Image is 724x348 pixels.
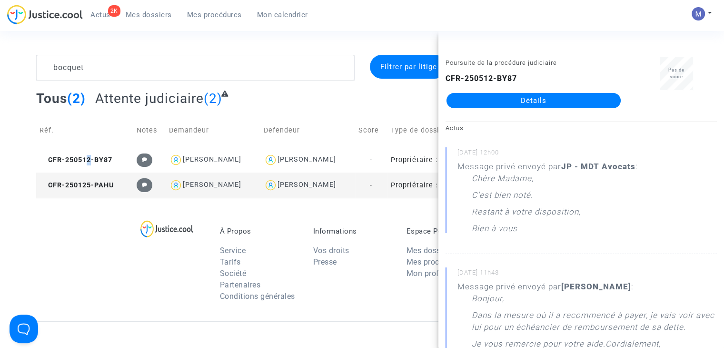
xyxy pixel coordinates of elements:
a: Service [220,246,246,255]
div: [PERSON_NAME] [278,155,336,164]
p: Bonjour, [472,293,504,309]
small: [DATE] 11h43 [457,268,717,281]
small: Actus [446,124,464,132]
td: Type de dossier [387,113,502,147]
p: Informations [313,227,392,235]
p: Bien à vous [472,223,517,239]
span: - [370,181,372,189]
p: Dans la mesure où il a recommencé à payer, je vais voir avec lui pour un échéancier de remboursem... [472,309,717,338]
td: Defendeur [260,113,355,147]
a: Mes procédures [179,8,249,22]
a: Mes dossiers [118,8,179,22]
small: [DATE] 12h00 [457,148,717,161]
a: Partenaires [220,280,261,289]
td: Propriétaire : Loyers impayés/Charges impayées [387,173,502,198]
b: JP - MDT Avocats [561,162,635,171]
td: Score [355,113,387,147]
a: Conditions générales [220,292,295,301]
span: CFR-250512-BY87 [40,156,112,164]
a: Vos droits [313,246,349,255]
span: Tous [36,91,67,106]
div: [PERSON_NAME] [183,181,241,189]
div: [PERSON_NAME] [278,181,336,189]
p: C'est bien noté. [472,189,533,206]
span: Actus [90,10,110,19]
td: Réf. [36,113,133,147]
div: [PERSON_NAME] [183,155,241,164]
iframe: Help Scout Beacon - Open [10,315,38,343]
a: Mes procédures [407,257,463,266]
a: Mon profil [407,269,444,278]
a: Tarifs [220,257,241,266]
img: icon-user.svg [169,178,183,192]
img: icon-user.svg [264,153,278,167]
a: 2KActus [83,8,118,22]
img: icon-user.svg [169,153,183,167]
img: icon-user.svg [264,178,278,192]
a: Mes dossiers [407,246,454,255]
span: Pas de score [668,67,684,79]
a: Presse [313,257,337,266]
span: (2) [67,91,86,106]
span: - [370,156,372,164]
small: Poursuite de la procédure judiciaire [446,59,557,66]
img: AAcHTtesyyZjLYJxzrkRG5BOJsapQ6nO-85ChvdZAQ62n80C=s96-c [692,7,705,20]
b: [PERSON_NAME] [561,282,631,291]
span: (2) [204,91,222,106]
b: CFR-250512-BY87 [446,74,517,83]
span: Attente judiciaire [95,91,204,106]
span: Filtrer par litige [380,62,436,71]
p: Espace Personnel [407,227,486,235]
p: Restant à votre disposition, [472,206,581,223]
div: Message privé envoyé par : [457,161,638,239]
span: Mes dossiers [126,10,172,19]
td: Demandeur [166,113,260,147]
div: 2K [108,5,120,17]
td: Notes [133,113,166,147]
img: logo-lg.svg [140,220,193,237]
a: Mon calendrier [249,8,316,22]
a: Détails [446,93,621,108]
p: À Propos [220,227,299,235]
p: Chère Madame, [472,173,534,189]
img: jc-logo.svg [7,5,83,24]
a: Société [220,269,247,278]
span: CFR-250125-PAHU [40,181,114,189]
span: Mes procédures [187,10,242,19]
span: Mon calendrier [257,10,308,19]
td: Propriétaire : Loyers impayés/Charges impayées [387,147,502,173]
